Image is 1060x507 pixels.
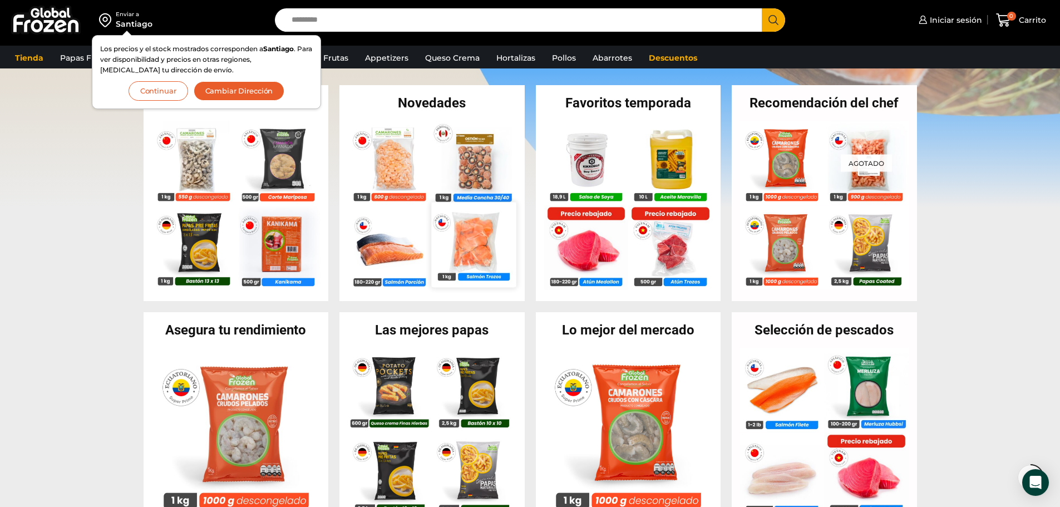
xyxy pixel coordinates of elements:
[9,47,49,68] a: Tienda
[536,96,721,110] h2: Favoritos temporada
[116,18,152,29] div: Santiago
[1016,14,1046,26] span: Carrito
[194,81,285,101] button: Cambiar Dirección
[1007,12,1016,21] span: 0
[762,8,785,32] button: Search button
[841,154,892,171] p: Agotado
[927,14,982,26] span: Iniciar sesión
[732,323,917,337] h2: Selección de pescados
[100,43,313,76] p: Los precios y el stock mostrados corresponden a . Para ver disponibilidad y precios en otras regi...
[116,11,152,18] div: Enviar a
[993,7,1049,33] a: 0 Carrito
[1022,469,1049,496] div: Open Intercom Messenger
[536,323,721,337] h2: Lo mejor del mercado
[339,96,525,110] h2: Novedades
[546,47,581,68] a: Pollos
[732,96,917,110] h2: Recomendación del chef
[99,11,116,29] img: address-field-icon.svg
[916,9,982,31] a: Iniciar sesión
[55,47,114,68] a: Papas Fritas
[420,47,485,68] a: Queso Crema
[359,47,414,68] a: Appetizers
[144,323,329,337] h2: Asegura tu rendimiento
[491,47,541,68] a: Hortalizas
[263,45,294,53] strong: Santiago
[129,81,188,101] button: Continuar
[643,47,703,68] a: Descuentos
[144,96,329,110] h2: Lo más vendido
[339,323,525,337] h2: Las mejores papas
[587,47,638,68] a: Abarrotes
